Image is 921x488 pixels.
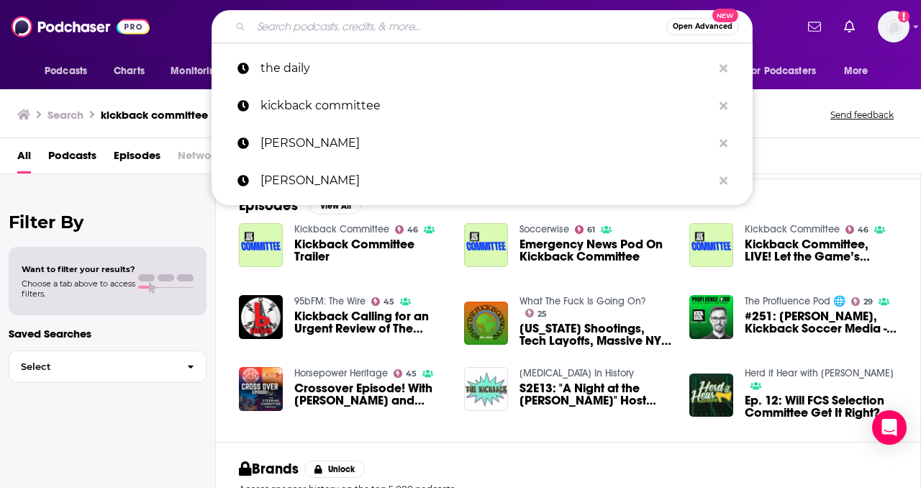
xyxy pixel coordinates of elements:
[689,223,733,267] a: Kickback Committee, LIVE! Let the Game’s Begin…
[239,367,283,411] img: Crossover Episode! With Ryan and Doug of The Steering Committee
[838,14,861,39] a: Show notifications dropdown
[171,61,222,81] span: Monitoring
[520,322,672,347] a: California Shootings, Tech Layoffs, Massive NYC Mob Construction Kickback Scheme & More
[104,58,153,85] a: Charts
[395,225,419,234] a: 46
[673,23,732,30] span: Open Advanced
[212,50,753,87] a: the daily
[525,309,548,317] a: 25
[745,367,894,379] a: Herd it Hear with Swany
[407,227,418,233] span: 46
[394,369,417,378] a: 45
[738,58,837,85] button: open menu
[212,162,753,199] a: [PERSON_NAME]
[689,374,733,417] img: Ep. 12: Will FCS Selection Committee Get It Right?
[260,162,712,199] p: Cassandra Negley
[294,382,447,407] a: Crossover Episode! With Ryan and Doug of The Steering Committee
[745,223,840,235] a: Kickback Committee
[294,238,447,263] a: Kickback Committee Trailer
[45,61,87,81] span: Podcasts
[464,302,508,345] img: California Shootings, Tech Layoffs, Massive NYC Mob Construction Kickback Scheme & More
[294,382,447,407] span: Crossover Episode! With [PERSON_NAME] and [PERSON_NAME] of The Steering Committee
[826,109,898,121] button: Send feedback
[858,227,868,233] span: 46
[845,225,869,234] a: 46
[12,13,150,40] img: Podchaser - Follow, Share and Rate Podcasts
[898,11,909,22] svg: Add a profile image
[863,299,873,305] span: 29
[844,61,868,81] span: More
[260,125,712,162] p: Isis Young
[520,295,645,307] a: What The Fuck Is Going On?
[520,223,569,235] a: Soccerwise
[689,295,733,339] img: #251: John Parker, Kickback Soccer Media - Building the Future of U.S. Soccer Culture
[114,61,145,81] span: Charts
[745,295,845,307] a: The Profluence Pod 🌐
[520,238,672,263] a: Emergency News Pod On Kickback Committee
[745,394,897,419] a: Ep. 12: Will FCS Selection Committee Get It Right?
[745,238,897,263] a: Kickback Committee, LIVE! Let the Game’s Begin…
[178,144,226,173] span: Networks
[587,227,595,233] span: 61
[575,225,596,234] a: 61
[745,310,897,335] span: #251: [PERSON_NAME], Kickback Soccer Media - Building the Future of U.S. Soccer Culture
[464,367,508,411] a: S2E13: "A Night at the Lorraine" Host Committee
[48,144,96,173] a: Podcasts
[160,58,240,85] button: open menu
[294,310,447,335] a: Kickback Calling for an Urgent Review of The Ministry of Social Development w/ General Manager Aa...
[294,223,389,235] a: Kickback Committee
[878,11,909,42] img: User Profile
[22,264,135,274] span: Want to filter your results?
[745,310,897,335] a: #251: John Parker, Kickback Soccer Media - Building the Future of U.S. Soccer Culture
[212,125,753,162] a: [PERSON_NAME]
[212,10,753,43] div: Search podcasts, credits, & more...
[239,295,283,339] img: Kickback Calling for an Urgent Review of The Ministry of Social Development w/ General Manager Aa...
[17,144,31,173] a: All
[371,297,395,306] a: 45
[520,382,672,407] a: S2E13: "A Night at the Lorraine" Host Committee
[384,299,394,305] span: 45
[9,327,207,340] p: Saved Searches
[239,196,298,214] h2: Episodes
[520,382,672,407] span: S2E13: "A Night at the [PERSON_NAME]" Host Committee
[464,223,508,267] img: Emergency News Pod On Kickback Committee
[260,50,712,87] p: the daily
[114,144,160,173] a: Episodes
[22,279,135,299] span: Choose a tab above to access filters.
[802,14,827,39] a: Show notifications dropdown
[851,297,874,306] a: 29
[520,367,634,379] a: Drowned In History
[9,351,207,383] button: Select
[878,11,909,42] span: Logged in as dkcsports
[872,410,907,445] div: Open Intercom Messenger
[712,9,738,22] span: New
[309,197,361,214] button: View All
[834,58,886,85] button: open menu
[666,18,739,35] button: Open AdvancedNew
[294,295,366,307] a: 95bFM: The Wire
[239,460,299,478] h2: Brands
[9,212,207,232] h2: Filter By
[47,108,83,122] h3: Search
[304,461,366,478] button: Unlock
[294,367,388,379] a: Horsepower Heritage
[212,87,753,125] a: kickback committee
[878,11,909,42] button: Show profile menu
[239,196,361,214] a: EpisodesView All
[251,15,666,38] input: Search podcasts, credits, & more...
[101,108,208,122] h3: kickback committee
[537,311,547,317] span: 25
